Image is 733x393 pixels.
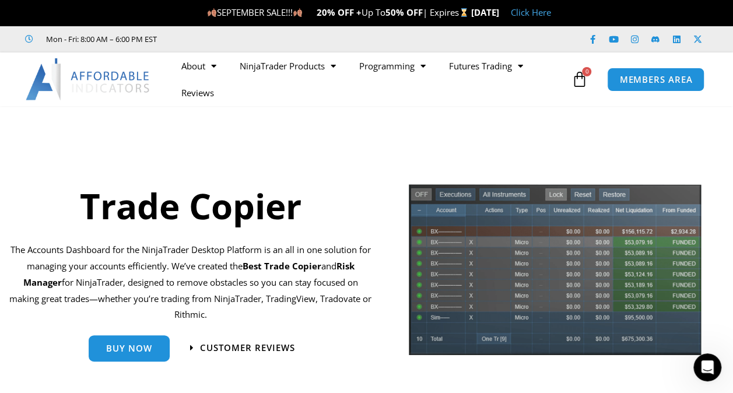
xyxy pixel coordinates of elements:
span: 0 [582,67,591,76]
img: LogoAI | Affordable Indicators – NinjaTrader [26,58,151,100]
img: tradecopier | Affordable Indicators – NinjaTrader [408,183,702,363]
span: Mon - Fri: 8:00 AM – 6:00 PM EST [43,32,157,46]
b: Best Trade Copier [243,260,321,272]
a: MEMBERS AREA [607,68,704,92]
strong: 50% OFF [385,6,423,18]
strong: [DATE] [471,6,499,18]
img: 🍂 [208,8,216,17]
h1: Trade Copier [9,181,373,230]
nav: Menu [170,52,569,106]
strong: Risk Manager [23,260,355,288]
span: MEMBERS AREA [619,75,692,84]
img: 🍂 [293,8,302,17]
a: Click Here [511,6,551,18]
a: Customer Reviews [190,343,295,352]
a: 0 [553,62,605,96]
iframe: Customer reviews powered by Trustpilot [173,33,348,45]
a: Futures Trading [437,52,535,79]
iframe: Intercom live chat [693,353,721,381]
img: ⌛ [460,8,468,17]
a: Reviews [170,79,226,106]
a: NinjaTrader Products [228,52,348,79]
a: Buy Now [89,335,170,362]
span: Customer Reviews [200,343,295,352]
span: SEPTEMBER SALE!!! Up To | Expires [207,6,471,18]
p: The Accounts Dashboard for the NinjaTrader Desktop Platform is an all in one solution for managin... [9,242,373,323]
strong: 20% OFF + [317,6,362,18]
a: Programming [348,52,437,79]
span: Buy Now [106,344,152,353]
a: About [170,52,228,79]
